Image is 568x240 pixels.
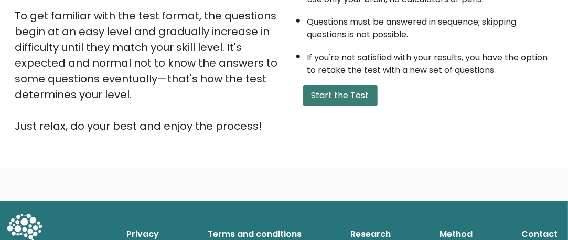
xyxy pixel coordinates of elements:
li: If you're not satisfied with your results, you have the option to retake the test with a new set ... [307,46,554,77]
button: Start the Test [303,85,378,106]
li: Questions must be answered in sequence; skipping questions is not possible. [307,11,554,41]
